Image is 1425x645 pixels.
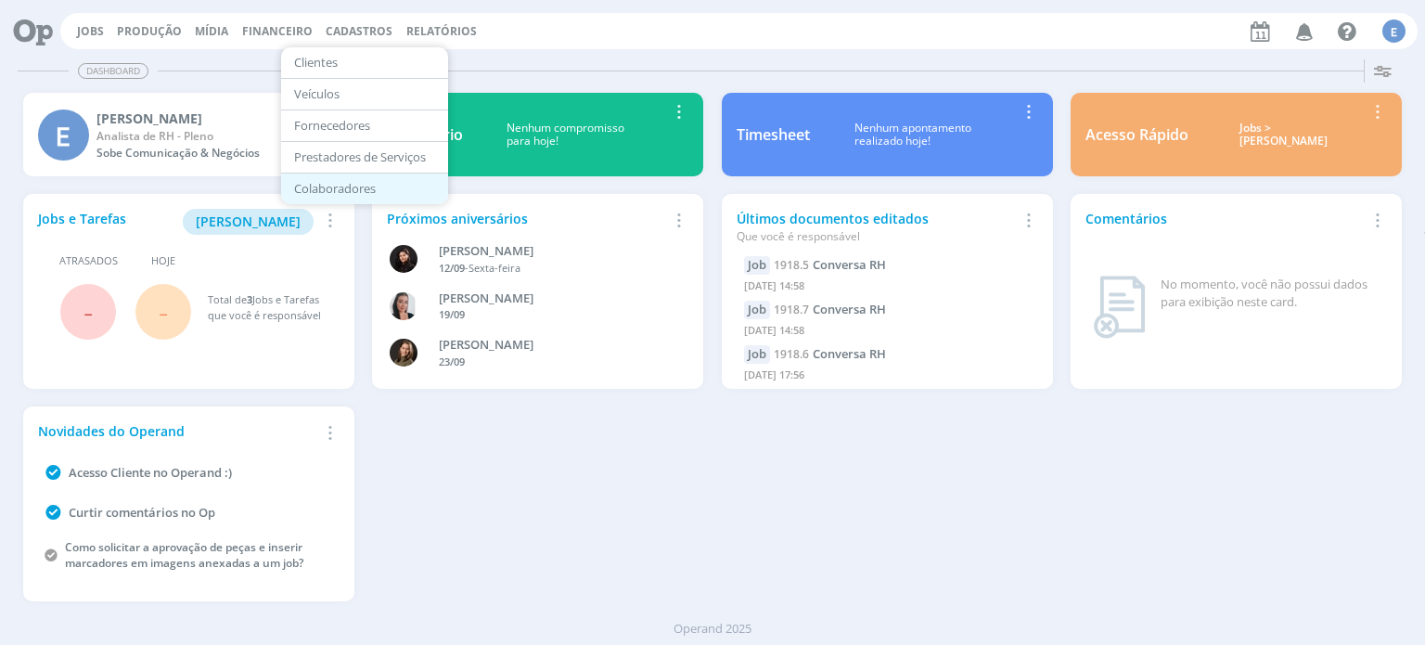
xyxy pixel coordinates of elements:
[813,345,886,362] span: Conversa RH
[287,48,443,77] a: Clientes
[439,261,465,275] span: 12/09
[1161,276,1380,312] div: No momento, você não possui dados para exibição neste card.
[281,110,448,142] button: Fornecedores
[196,213,301,230] span: [PERSON_NAME]
[183,212,314,229] a: [PERSON_NAME]
[326,23,392,39] span: Cadastros
[281,79,448,110] button: Veículos
[737,209,1017,245] div: Últimos documentos editados
[23,93,354,176] a: E[PERSON_NAME]Analista de RH - PlenoSobe Comunicação & Negócios
[183,209,314,235] button: [PERSON_NAME]
[439,290,667,308] div: Caroline Fagundes Pieczarka
[195,23,228,39] a: Mídia
[1382,19,1406,43] div: E
[722,93,1053,176] a: TimesheetNenhum apontamentorealizado hoje!
[1381,15,1406,47] button: E
[83,291,93,331] span: -
[1202,122,1366,148] div: Jobs > [PERSON_NAME]
[237,24,318,39] button: Financeiro
[59,253,118,269] span: Atrasados
[439,242,667,261] div: Luana da Silva de Andrade
[117,23,182,39] a: Produção
[406,23,477,39] a: Relatórios
[159,291,168,331] span: -
[813,301,886,317] span: Conversa RH
[744,319,1031,346] div: [DATE] 14:58
[38,110,89,161] div: E
[320,24,398,39] button: CadastrosClientesVeículosFornecedoresPrestadores de ServiçosColaboradores
[744,256,770,275] div: Job
[281,142,448,174] button: Prestadores de Serviços
[1085,209,1366,228] div: Comentários
[287,111,443,140] a: Fornecedores
[774,256,886,273] a: 1918.5Conversa RH
[737,123,810,146] div: Timesheet
[189,24,234,39] button: Mídia
[439,355,465,368] span: 23/09
[774,302,809,317] span: 1918.7
[401,24,482,39] button: Relatórios
[774,346,809,362] span: 1918.6
[242,23,313,39] a: Financeiro
[281,47,448,79] button: Clientes
[774,257,809,273] span: 1918.5
[69,504,215,521] a: Curtir comentários no Op
[151,253,175,269] span: Hoje
[469,261,520,275] span: Sexta-feira
[439,261,667,277] div: -
[96,109,318,128] div: Elisângela Reis
[439,336,667,355] div: Julia Agostine Abich
[390,292,417,320] img: C
[287,174,443,203] a: Colaboradores
[813,256,886,273] span: Conversa RH
[744,364,1031,391] div: [DATE] 17:56
[287,143,443,172] a: Prestadores de Serviços
[281,174,448,204] button: Colaboradores
[1085,123,1188,146] div: Acesso Rápido
[390,245,417,273] img: L
[96,128,318,145] div: Analista de RH - Pleno
[737,228,1017,245] div: Que você é responsável
[111,24,187,39] button: Produção
[77,23,104,39] a: Jobs
[38,209,318,235] div: Jobs e Tarefas
[390,339,417,367] img: J
[247,292,252,306] span: 3
[78,63,148,79] span: Dashboard
[439,307,465,321] span: 19/09
[774,345,886,362] a: 1918.6Conversa RH
[463,122,667,148] div: Nenhum compromisso para hoje!
[744,275,1031,302] div: [DATE] 14:58
[71,24,109,39] button: Jobs
[69,464,232,481] a: Acesso Cliente no Operand :)
[774,301,886,317] a: 1918.7Conversa RH
[287,80,443,109] a: Veículos
[208,292,322,323] div: Total de Jobs e Tarefas que você é responsável
[810,122,1017,148] div: Nenhum apontamento realizado hoje!
[38,421,318,441] div: Novidades do Operand
[1093,276,1146,339] img: dashboard_not_found.png
[744,345,770,364] div: Job
[65,539,303,571] a: Como solicitar a aprovação de peças e inserir marcadores em imagens anexadas a um job?
[387,209,667,228] div: Próximos aniversários
[744,301,770,319] div: Job
[96,145,318,161] div: Sobe Comunicação & Negócios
